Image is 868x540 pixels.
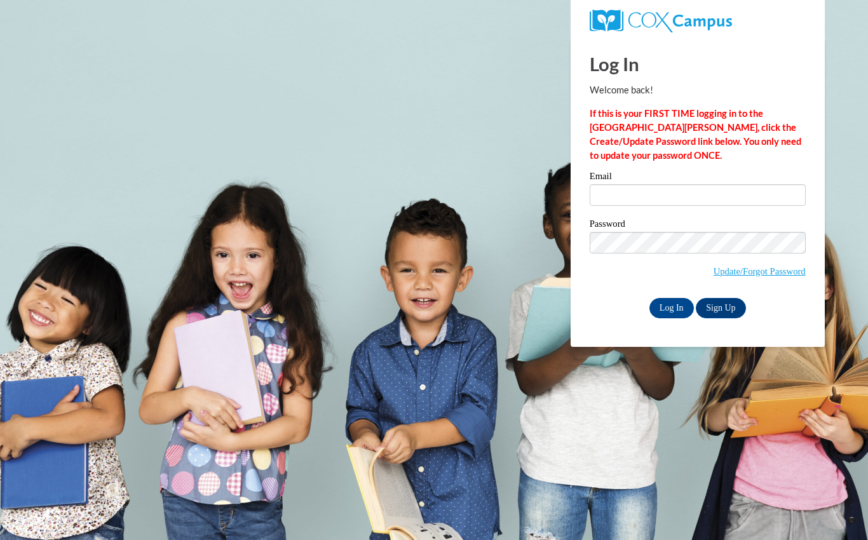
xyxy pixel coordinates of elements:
[714,266,806,276] a: Update/Forgot Password
[590,108,801,161] strong: If this is your FIRST TIME logging in to the [GEOGRAPHIC_DATA][PERSON_NAME], click the Create/Upd...
[590,219,806,232] label: Password
[590,51,806,77] h1: Log In
[590,172,806,184] label: Email
[817,489,858,530] iframe: Button to launch messaging window
[590,10,806,32] a: COX Campus
[649,298,694,318] input: Log In
[590,83,806,97] p: Welcome back!
[696,298,745,318] a: Sign Up
[590,10,732,32] img: COX Campus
